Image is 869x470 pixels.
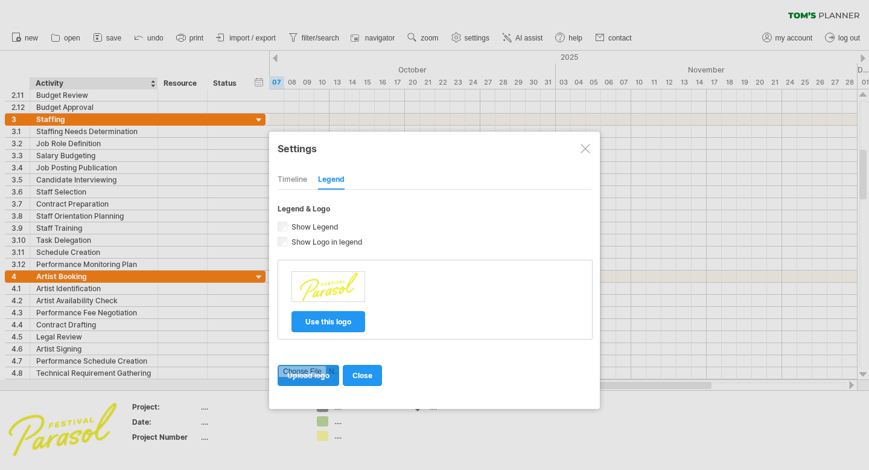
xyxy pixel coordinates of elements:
span: upload logo [287,371,329,380]
div: Legend [318,170,345,190]
img: cd939e51-2e18-4457-aebf-254a0c60ed47.png [299,272,358,301]
div: Timeline [278,170,307,190]
a: use this logo [291,311,365,332]
a: close [343,365,382,386]
span: Show Legend [289,222,339,231]
div: Settings [278,137,591,159]
span: use this logo [305,317,351,326]
span: close [352,371,372,380]
div: Legend & Logo [278,204,591,213]
span: Show Logo in legend [289,237,363,246]
a: upload logo [278,365,339,386]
